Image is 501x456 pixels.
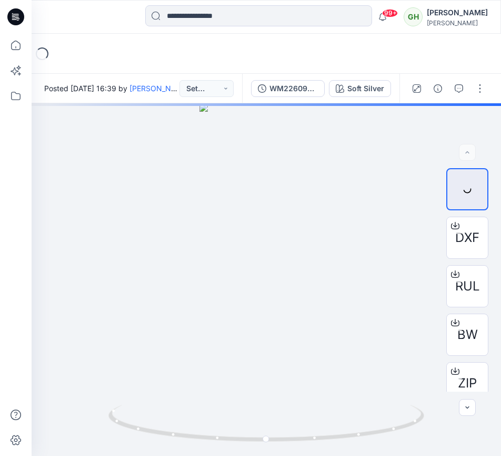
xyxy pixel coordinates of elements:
[404,7,423,26] div: GH
[455,277,480,296] span: RUL
[251,80,325,97] button: WM22609A_PROTO COMMENT APPLY PATTERN_REV1
[458,374,477,393] span: ZIP
[427,6,488,19] div: [PERSON_NAME]
[427,19,488,27] div: [PERSON_NAME]
[269,83,318,94] div: WM22609A_PROTO COMMENT APPLY PATTERN_REV1
[457,325,478,344] span: BW
[44,83,179,94] span: Posted [DATE] 16:39 by
[429,80,446,97] button: Details
[129,84,189,93] a: [PERSON_NAME]
[329,80,391,97] button: Soft Silver
[347,83,384,94] div: Soft Silver
[455,228,479,247] span: DXF
[382,9,398,17] span: 99+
